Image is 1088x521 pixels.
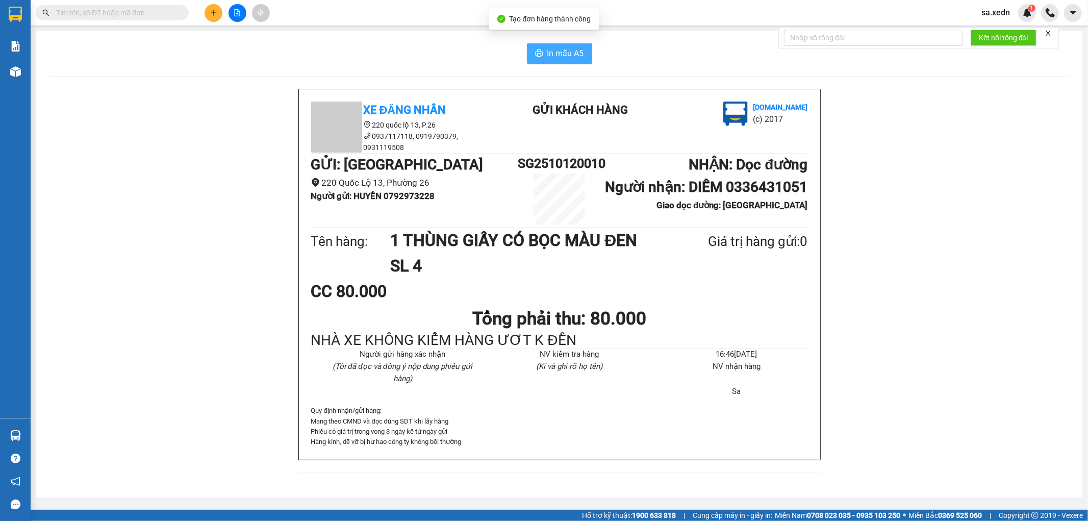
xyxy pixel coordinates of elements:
li: (c) 2017 [86,48,140,61]
strong: 1900 633 818 [632,511,676,519]
b: Xe Đăng Nhân [364,104,446,116]
span: copyright [1031,512,1039,519]
span: check-circle [497,15,505,23]
span: Tạo đơn hàng thành công [510,15,591,23]
button: Kết nối tổng đài [971,30,1036,46]
img: icon-new-feature [1023,8,1032,17]
div: Tên hàng: [311,231,391,252]
span: message [11,500,20,509]
img: logo.jpg [723,102,748,126]
b: Giao dọc đường: [GEOGRAPHIC_DATA] [656,200,807,210]
li: NV nhận hàng [665,361,807,373]
span: Miền Nam [775,510,900,521]
b: NHẬN : Dọc đường [689,156,807,173]
li: Sa [665,386,807,398]
b: [DOMAIN_NAME] [753,103,807,111]
span: close [1045,30,1052,37]
li: 0937117118, 0919790379, 0931119508 [311,131,495,153]
img: warehouse-icon [10,430,21,441]
li: 220 Quốc Lộ 13, Phường 26 [311,176,518,190]
div: Giá trị hàng gửi: 0 [659,231,807,252]
p: Mang theo CMND và đọc đúng SDT khi lấy hàng Phiếu có giá trị trong vong 3 ngày kể từ ngày gửi Hàn... [311,416,808,448]
span: notification [11,477,20,486]
strong: 0708 023 035 - 0935 103 250 [807,511,900,519]
sup: 1 [1028,5,1035,12]
i: (Kí và ghi rõ họ tên) [536,362,602,371]
span: In mẫu A5 [547,47,584,60]
h1: 1 THÙNG GIẤY CÓ BỌC MÀU ĐEN [390,228,659,253]
span: plus [210,9,217,16]
span: question-circle [11,454,20,463]
span: | [684,510,685,521]
img: phone-icon [1046,8,1055,17]
h1: SG2510120010 [518,154,600,173]
img: logo-vxr [9,7,22,22]
span: file-add [234,9,241,16]
b: Gửi khách hàng [63,15,101,63]
input: Nhập số tổng đài [784,30,963,46]
b: Người nhận : DIỄM 0336431051 [605,179,807,195]
h1: Tổng phải thu: 80.000 [311,305,808,333]
span: environment [364,121,371,128]
span: | [990,510,991,521]
span: caret-down [1069,8,1078,17]
button: plus [205,4,222,22]
strong: 0369 525 060 [938,511,982,519]
img: warehouse-icon [10,66,21,77]
li: 220 quốc lộ 13, P.26 [311,119,495,131]
span: environment [311,178,320,187]
span: Cung cấp máy in - giấy in: [693,510,772,521]
li: Người gửi hàng xác nhận [332,349,474,361]
span: 1 [1030,5,1033,12]
span: aim [257,9,264,16]
span: printer [535,49,543,59]
button: printerIn mẫu A5 [527,43,592,64]
span: ⚪️ [903,513,906,517]
div: NHÀ XE KHÔNG KIỂM HÀNG ƯƠT K ĐỀN [311,333,808,349]
li: NV kiểm tra hàng [498,349,641,361]
li: 16:46[DATE] [665,349,807,361]
b: Người gửi : HUYỀN 0792973228 [311,191,435,201]
span: Miền Bắc [908,510,982,521]
input: Tìm tên, số ĐT hoặc mã đơn [56,7,176,18]
i: (Tôi đã đọc và đồng ý nộp dung phiếu gửi hàng) [333,362,472,383]
b: GỬI : [GEOGRAPHIC_DATA] [311,156,484,173]
button: caret-down [1064,4,1082,22]
h1: SL 4 [390,253,659,279]
img: logo.jpg [111,13,135,37]
span: search [42,9,49,16]
div: Quy định nhận/gửi hàng : [311,406,808,448]
img: solution-icon [10,41,21,52]
b: Gửi khách hàng [533,104,628,116]
b: Xe Đăng Nhân [13,66,45,114]
b: [DOMAIN_NAME] [86,39,140,47]
div: CC 80.000 [311,279,475,304]
span: phone [364,132,371,139]
button: file-add [229,4,246,22]
li: (c) 2017 [753,113,807,126]
span: sa.xedn [973,6,1018,19]
button: aim [252,4,270,22]
span: Kết nối tổng đài [979,32,1028,43]
span: Hỗ trợ kỹ thuật: [582,510,676,521]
